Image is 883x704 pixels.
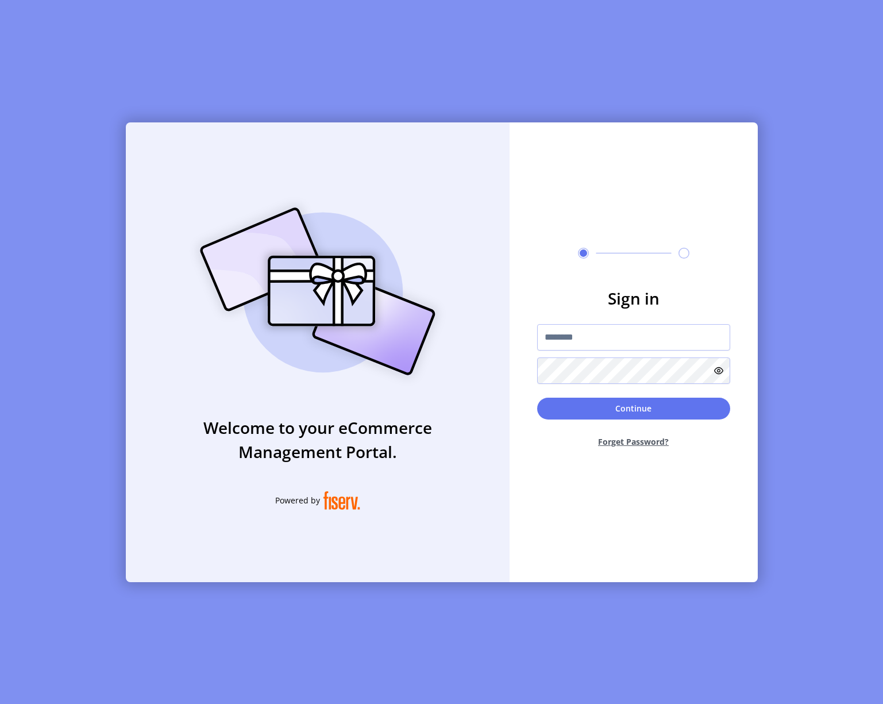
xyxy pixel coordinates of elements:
[275,494,320,506] span: Powered by
[537,286,730,310] h3: Sign in
[537,426,730,457] button: Forget Password?
[537,398,730,420] button: Continue
[183,195,453,388] img: card_Illustration.svg
[126,416,510,464] h3: Welcome to your eCommerce Management Portal.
